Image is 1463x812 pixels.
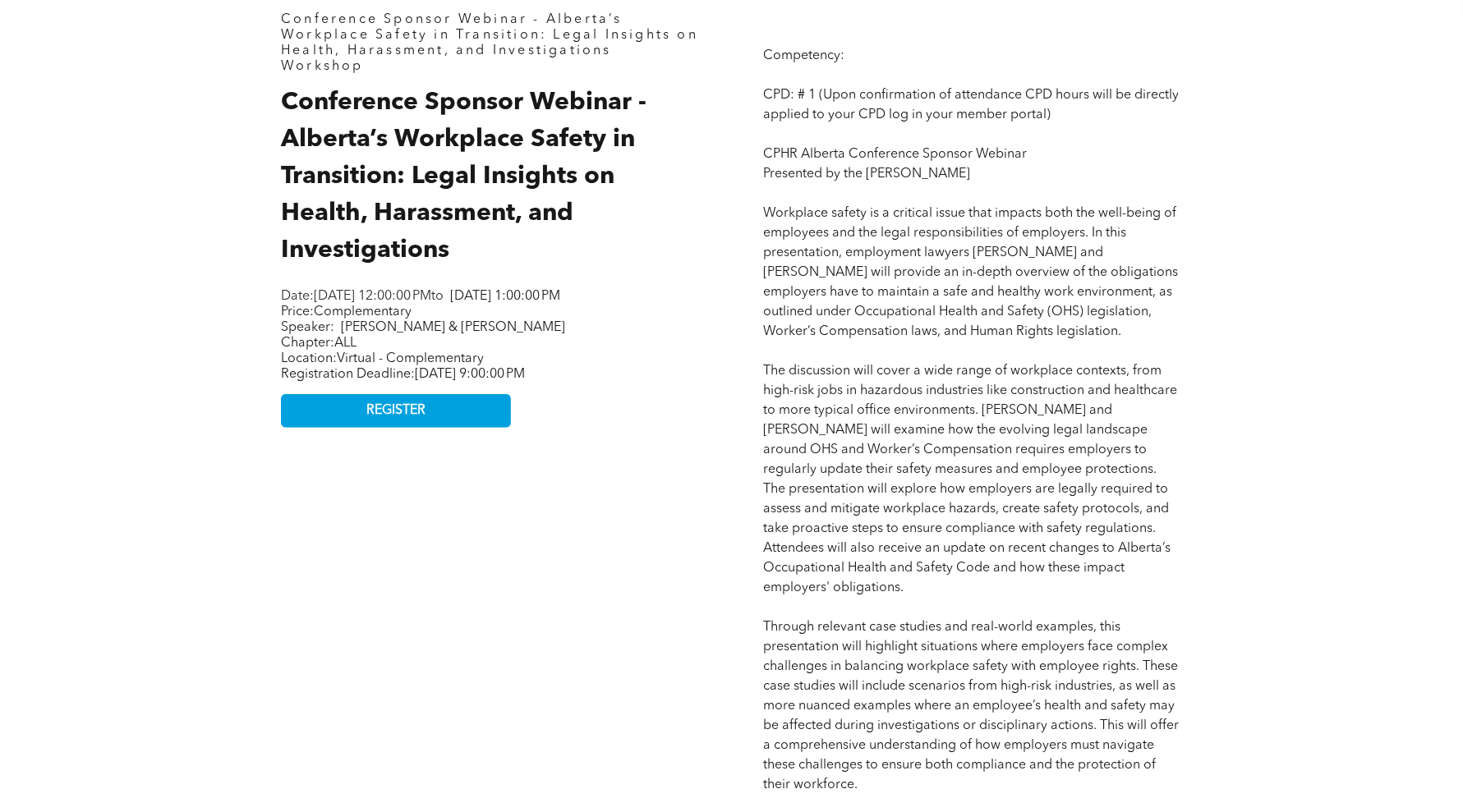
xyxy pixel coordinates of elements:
[281,337,357,350] span: Chapter:
[281,352,525,381] span: Location: Registration Deadline:
[337,352,484,365] span: Virtual - Complementary
[281,290,444,303] span: Date: to
[450,290,560,303] span: [DATE] 1:00:00 PM
[415,368,525,381] span: [DATE] 9:00:00 PM
[281,321,334,334] span: Speaker:
[281,13,698,57] span: Conference Sponsor Webinar - Alberta’s Workplace Safety in Transition: Legal Insights on Health, ...
[314,290,431,303] span: [DATE] 12:00:00 PM
[341,321,565,334] span: [PERSON_NAME] & [PERSON_NAME]
[314,305,412,319] span: Complementary
[281,394,511,428] a: REGISTER
[281,60,364,73] span: Workshop
[281,305,412,319] span: Price:
[366,403,426,419] span: REGISTER
[281,90,646,263] span: Conference Sponsor Webinar - Alberta’s Workplace Safety in Transition: Legal Insights on Health, ...
[334,337,357,350] span: ALL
